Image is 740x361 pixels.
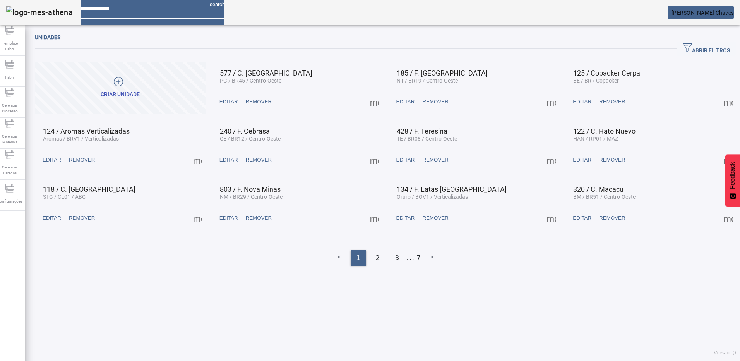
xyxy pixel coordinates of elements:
[721,211,735,225] button: Mais
[220,194,283,200] span: NM / BR29 / Centro-Oeste
[418,95,452,109] button: REMOVER
[396,214,415,222] span: EDITAR
[573,214,591,222] span: EDITAR
[35,34,60,40] span: Unidades
[573,69,640,77] span: 125 / Copacker Cerpa
[39,153,65,167] button: EDITAR
[721,153,735,167] button: Mais
[220,77,281,84] span: PG / BR45 / Centro-Oeste
[573,194,636,200] span: BM / BR51 / Centro-Oeste
[376,253,380,263] span: 2
[191,153,205,167] button: Mais
[220,127,270,135] span: 240 / F. Cebrasa
[219,98,238,106] span: EDITAR
[368,211,382,225] button: Mais
[397,127,447,135] span: 428 / F. Teresina
[573,136,618,142] span: HAN / RP01 / MAZ
[368,153,382,167] button: Mais
[418,153,452,167] button: REMOVER
[220,185,281,193] span: 803 / F. Nova Minas
[43,156,61,164] span: EDITAR
[242,153,276,167] button: REMOVER
[677,42,736,56] button: ABRIR FILTROS
[573,156,591,164] span: EDITAR
[43,136,119,142] span: Aromas / BRV1 / Verticalizadas
[422,156,448,164] span: REMOVER
[569,95,595,109] button: EDITAR
[422,98,448,106] span: REMOVER
[569,211,595,225] button: EDITAR
[395,253,399,263] span: 3
[39,211,65,225] button: EDITAR
[397,136,457,142] span: TE / BR08 / Centro-Oeste
[397,185,507,193] span: 134 / F. Latas [GEOGRAPHIC_DATA]
[65,153,99,167] button: REMOVER
[69,214,95,222] span: REMOVER
[397,194,468,200] span: Oruro / BOV1 / Verticalizadas
[544,95,558,109] button: Mais
[599,98,625,106] span: REMOVER
[595,153,629,167] button: REMOVER
[407,250,415,266] li: ...
[573,77,619,84] span: BE / BR / Copacker
[43,127,130,135] span: 124 / Aromas Verticalizadas
[216,95,242,109] button: EDITAR
[599,214,625,222] span: REMOVER
[397,69,488,77] span: 185 / F. [GEOGRAPHIC_DATA]
[573,185,624,193] span: 320 / C. Macacu
[43,185,135,193] span: 118 / C. [GEOGRAPHIC_DATA]
[392,153,419,167] button: EDITAR
[220,69,312,77] span: 577 / C. [GEOGRAPHIC_DATA]
[216,211,242,225] button: EDITAR
[191,211,205,225] button: Mais
[396,156,415,164] span: EDITAR
[422,214,448,222] span: REMOVER
[246,156,272,164] span: REMOVER
[6,6,73,19] img: logo-mes-athena
[595,211,629,225] button: REMOVER
[392,211,419,225] button: EDITAR
[101,91,140,98] div: Criar unidade
[671,10,734,16] span: [PERSON_NAME] Chaves
[242,95,276,109] button: REMOVER
[683,43,730,55] span: ABRIR FILTROS
[219,156,238,164] span: EDITAR
[220,136,281,142] span: CE / BR12 / Centro-Oeste
[397,77,458,84] span: N1 / BR19 / Centro-Oeste
[599,156,625,164] span: REMOVER
[544,153,558,167] button: Mais
[246,98,272,106] span: REMOVER
[721,95,735,109] button: Mais
[416,250,420,266] li: 7
[35,62,206,114] button: Criar unidade
[368,95,382,109] button: Mais
[595,95,629,109] button: REMOVER
[573,127,636,135] span: 122 / C. Hato Nuevo
[43,214,61,222] span: EDITAR
[3,72,17,83] span: Fabril
[246,214,272,222] span: REMOVER
[69,156,95,164] span: REMOVER
[392,95,419,109] button: EDITAR
[544,211,558,225] button: Mais
[418,211,452,225] button: REMOVER
[725,154,740,207] button: Feedback - Mostrar pesquisa
[569,153,595,167] button: EDITAR
[396,98,415,106] span: EDITAR
[219,214,238,222] span: EDITAR
[65,211,99,225] button: REMOVER
[729,162,736,189] span: Feedback
[43,194,86,200] span: STG / CL01 / ABC
[573,98,591,106] span: EDITAR
[216,153,242,167] button: EDITAR
[242,211,276,225] button: REMOVER
[714,350,736,356] span: Versão: ()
